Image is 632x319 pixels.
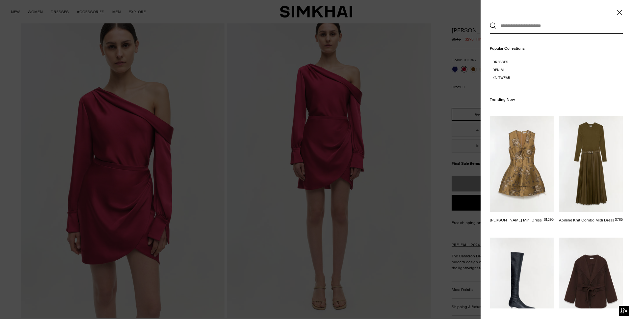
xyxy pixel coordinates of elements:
[5,294,66,314] iframe: Sign Up via Text for Offers
[490,97,515,102] span: Trending Now
[496,18,613,33] input: What are you looking for?
[490,46,525,51] span: Popular Collections
[616,9,623,16] button: Close
[492,68,623,73] a: Denim
[490,218,542,222] a: [PERSON_NAME] Mini Dress
[492,75,623,81] a: Knitwear
[559,218,614,222] a: Abilene Knit Combo Midi Dress
[492,60,623,65] a: Dresses
[490,22,496,29] button: Search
